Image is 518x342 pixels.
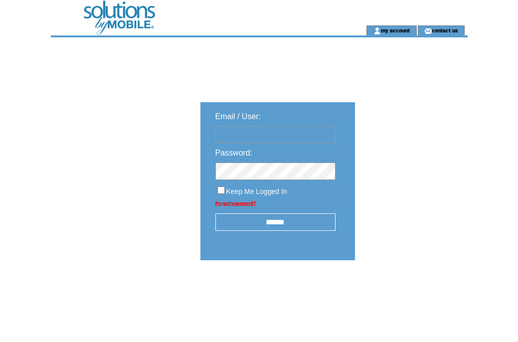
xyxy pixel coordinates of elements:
span: Keep Me Logged In [226,187,287,195]
span: Email / User: [215,112,261,121]
img: contact_us_icon.gif;jsessionid=DFBFC00A9D51CA1370B68E00597A8435 [424,27,432,35]
a: Forgot password? [215,200,256,206]
a: contact us [432,27,458,33]
img: account_icon.gif;jsessionid=DFBFC00A9D51CA1370B68E00597A8435 [373,27,381,35]
span: Password: [215,149,253,157]
a: my account [381,27,410,33]
img: transparent.png;jsessionid=DFBFC00A9D51CA1370B68E00597A8435 [384,285,434,298]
